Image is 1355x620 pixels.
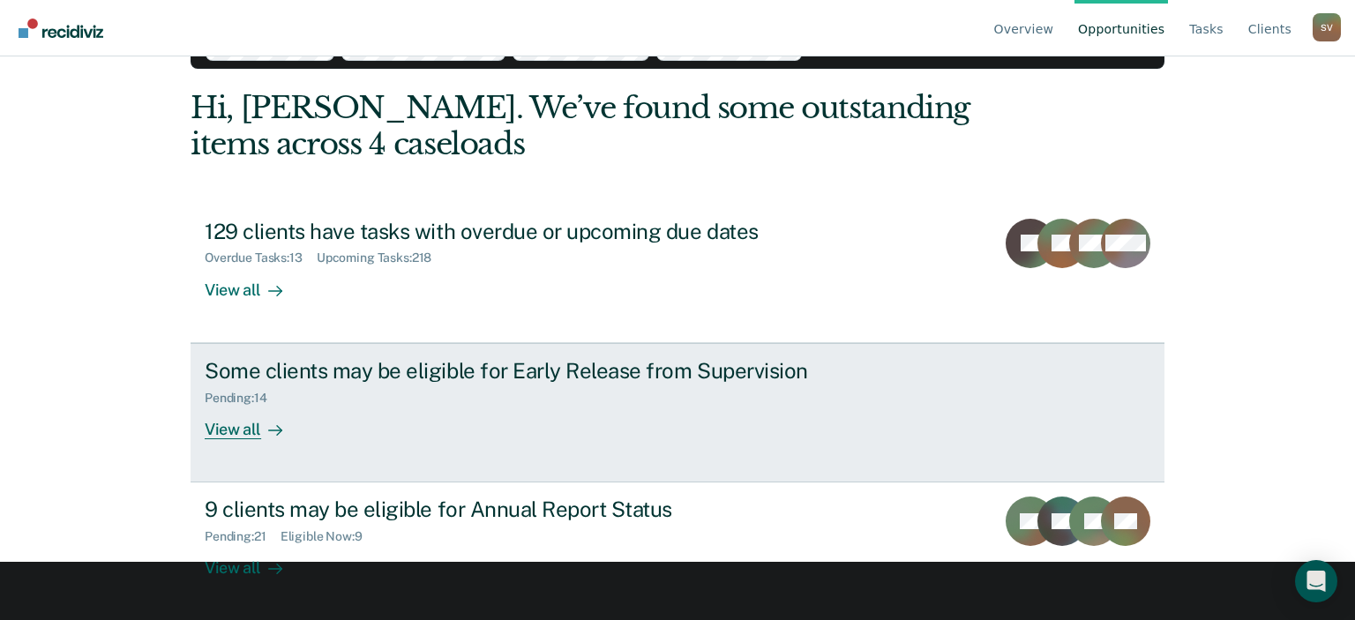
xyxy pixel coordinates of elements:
div: 9 clients may be eligible for Annual Report Status [205,497,824,522]
a: 129 clients have tasks with overdue or upcoming due datesOverdue Tasks:13Upcoming Tasks:218View all [191,205,1164,343]
div: Upcoming Tasks : 218 [317,250,446,265]
a: Some clients may be eligible for Early Release from SupervisionPending:14View all [191,343,1164,482]
div: Pending : 21 [205,529,281,544]
div: Hi, [PERSON_NAME]. We’ve found some outstanding items across 4 caseloads [191,90,969,162]
div: Some clients may be eligible for Early Release from Supervision [205,358,824,384]
button: Profile dropdown button [1313,13,1341,41]
div: View all [205,544,303,579]
div: Eligible Now : 9 [281,529,377,544]
div: Overdue Tasks : 13 [205,250,317,265]
div: Pending : 14 [205,391,281,406]
div: View all [205,405,303,439]
img: Recidiviz [19,19,103,38]
div: View all [205,265,303,300]
div: 129 clients have tasks with overdue or upcoming due dates [205,219,824,244]
div: Open Intercom Messenger [1295,560,1337,602]
div: S V [1313,13,1341,41]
